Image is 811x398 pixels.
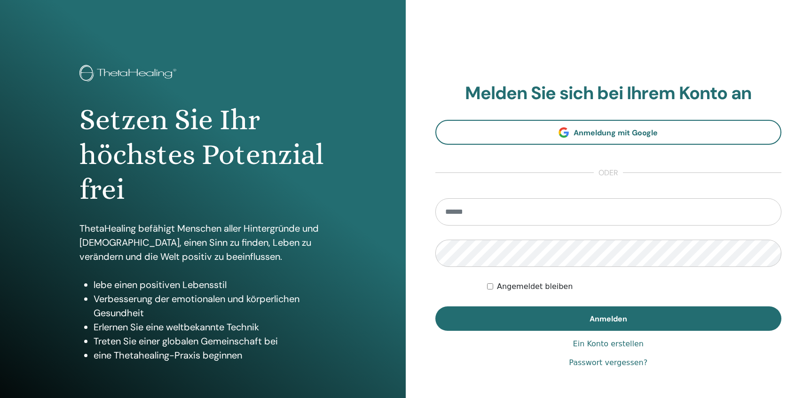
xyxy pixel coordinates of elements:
[79,221,326,264] p: ThetaHealing befähigt Menschen aller Hintergründe und [DEMOGRAPHIC_DATA], einen Sinn zu finden, L...
[590,314,627,324] span: Anmelden
[569,357,647,368] a: Passwort vergessen?
[487,281,781,292] div: Keep me authenticated indefinitely or until I manually logout
[497,281,573,292] label: Angemeldet bleiben
[94,292,326,320] li: Verbesserung der emotionalen und körperlichen Gesundheit
[94,278,326,292] li: lebe einen positiven Lebensstil
[94,320,326,334] li: Erlernen Sie eine weltbekannte Technik
[435,83,782,104] h2: Melden Sie sich bei Ihrem Konto an
[574,128,658,138] span: Anmeldung mit Google
[573,338,644,350] a: Ein Konto erstellen
[594,167,623,179] span: oder
[94,334,326,348] li: Treten Sie einer globalen Gemeinschaft bei
[435,306,782,331] button: Anmelden
[79,102,326,207] h1: Setzen Sie Ihr höchstes Potenzial frei
[94,348,326,362] li: eine Thetahealing-Praxis beginnen
[435,120,782,145] a: Anmeldung mit Google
